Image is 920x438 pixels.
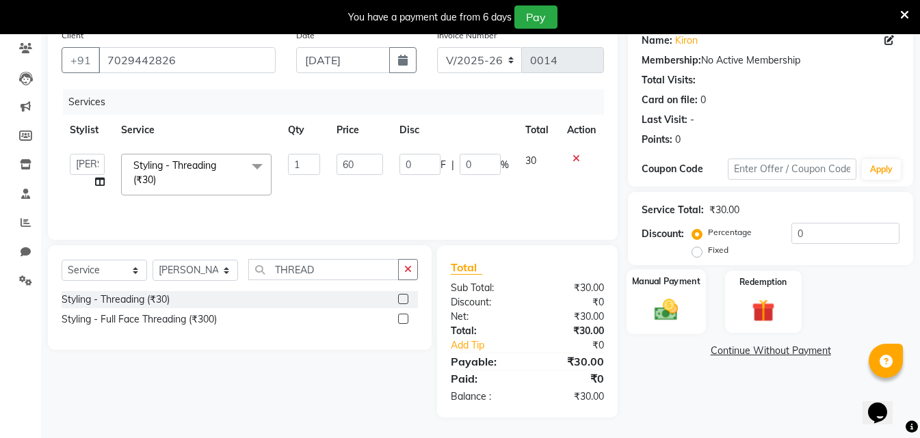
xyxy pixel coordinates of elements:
a: Kiron [675,33,698,48]
span: Styling - Threading (₹30) [133,159,216,186]
div: ₹30.00 [527,281,614,295]
label: Date [296,29,315,42]
span: | [451,158,454,172]
th: Service [113,115,280,146]
div: Card on file: [642,93,698,107]
span: % [501,158,509,172]
a: Continue Without Payment [631,344,910,358]
div: ₹0 [527,295,614,310]
th: Total [517,115,559,146]
img: _cash.svg [647,296,685,323]
label: Fixed [708,244,728,256]
th: Stylist [62,115,113,146]
th: Qty [280,115,328,146]
div: ₹30.00 [527,353,614,370]
label: Percentage [708,226,752,238]
th: Price [328,115,391,146]
div: Balance : [441,389,527,404]
span: Total [451,260,482,275]
label: Invoice Number [437,29,497,42]
div: ₹30.00 [527,324,614,338]
label: Manual Payment [632,275,700,288]
th: Disc [391,115,517,146]
div: Net: [441,310,527,324]
label: Redemption [739,276,787,288]
div: 0 [700,93,706,107]
a: x [156,174,162,186]
iframe: chat widget [863,383,906,424]
div: Total Visits: [642,73,696,87]
div: You have a payment due from 6 days [348,10,512,25]
div: Last Visit: [642,113,687,127]
div: Styling - Threading (₹30) [62,292,170,307]
a: Add Tip [441,338,542,353]
div: Payable: [441,353,527,370]
div: Points: [642,133,672,147]
button: Pay [514,5,557,29]
th: Action [559,115,604,146]
input: Enter Offer / Coupon Code [728,159,856,180]
button: Apply [862,159,901,180]
div: Service Total: [642,203,704,217]
div: No Active Membership [642,53,899,68]
input: Search or Scan [248,259,399,280]
div: Discount: [441,295,527,310]
span: 30 [525,154,536,167]
div: Sub Total: [441,281,527,295]
div: ₹30.00 [527,310,614,324]
button: +91 [62,47,100,73]
div: Paid: [441,370,527,387]
span: F [441,158,446,172]
img: _gift.svg [745,297,782,325]
label: Client [62,29,83,42]
div: Discount: [642,227,684,241]
input: Search by Name/Mobile/Email/Code [98,47,276,73]
div: ₹30.00 [527,389,614,404]
div: Name: [642,33,672,48]
div: ₹0 [542,338,614,353]
div: Coupon Code [642,162,728,176]
div: - [690,113,694,127]
div: ₹30.00 [709,203,739,217]
div: Services [63,90,614,115]
div: ₹0 [527,370,614,387]
div: Total: [441,324,527,338]
div: Styling - Full Face Threading (₹300) [62,312,217,327]
div: 0 [675,133,681,147]
div: Membership: [642,53,701,68]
